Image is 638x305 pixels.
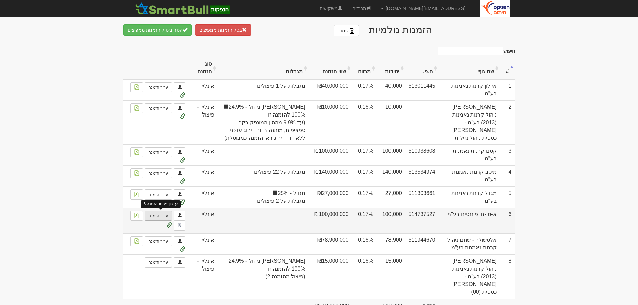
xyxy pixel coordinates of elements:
td: 513534974 [405,165,439,186]
td: ₪100,000,000 [309,144,352,165]
a: ערוך הזמנה [145,257,172,268]
img: pdf-file-icon.png [134,84,139,90]
span: מגבלות על 1 פיצולים [221,82,305,90]
td: 100,000 [377,208,405,233]
span: (פיצול מהזמנה 2) [221,273,305,281]
td: 0.16% [352,254,377,298]
td: אונליין [189,186,218,208]
td: 6 [500,208,515,233]
td: קסם קרנות נאמנות בע"מ [439,144,500,165]
td: ₪40,000,000 [309,79,352,100]
td: 8 [500,254,515,298]
a: ערוך הזמנה [145,168,172,178]
td: 0.17% [352,208,377,233]
th: ח.פ.: activate to sort column ascending [405,57,439,79]
img: SmartBull Logo [133,2,232,15]
img: pdf-file-icon.png [134,170,139,176]
th: יחידות: activate to sort column ascending [377,57,405,79]
td: 0.16% [352,233,377,254]
span: מגדל - 25% [221,189,305,197]
span: [PERSON_NAME] ניהול - 24.9% [221,257,305,265]
td: 511944670 [405,233,439,254]
input: חיפוש [438,47,503,55]
img: pdf-file-icon.png [134,192,139,197]
td: 40,000 [377,79,405,100]
button: בטל הזמנות ממפיצים [195,24,251,36]
span: מגבלות על 2 פיצולים [221,197,305,205]
td: ₪15,000,000 [309,254,352,298]
span: (עד 9.9% מההון המונפק בקרן ספציפית, מותנה בדוח דירוג עדכני, ללא דוח דירוג ראו הזמנה כמבוטלת) [221,119,305,142]
td: ₪10,000,000 [309,100,352,144]
td: 140,000 [377,165,405,186]
td: 78,900 [377,233,405,254]
a: ערוך הזמנה [145,82,172,92]
td: אונליין [189,144,218,165]
td: איילון קרנות נאמנות בע"מ [439,79,500,100]
img: pdf-file-icon.png [134,238,139,244]
img: pdf-file-icon.png [134,149,139,155]
td: אונליין [189,233,218,254]
td: ₪140,000,000 [309,165,352,186]
td: 0.16% [352,100,377,144]
td: ₪100,000,000 [309,208,352,233]
td: מגדל קרנות נאמנות בע"מ [439,186,500,208]
td: ₪27,000,000 [309,186,352,208]
td: אונליין - פיצול [189,254,218,298]
div: עדכון פרטי הזמנה 6 [141,200,181,208]
td: 10,000 [377,100,405,144]
a: ערוך הזמנה [145,147,172,157]
td: 514737527 [405,208,439,233]
td: [PERSON_NAME] ניהול קרנות נאמנות (2013) בע"מ - [PERSON_NAME] כספית ניהול נזילות [439,100,500,144]
img: approved-contact.svg [178,223,182,228]
a: ערוך הזמנה [145,211,172,221]
img: excel-file-black.png [349,28,355,34]
td: 7 [500,233,515,254]
a: ערוך הזמנה [145,103,172,113]
td: ₪78,900,000 [309,233,352,254]
td: 511303661 [405,186,439,208]
button: הסר ביטול הזמנות ממפיצים [123,24,192,36]
td: אונליין [189,208,218,233]
td: 0.17% [352,79,377,100]
td: 513011445 [405,79,439,100]
td: 0.17% [352,165,377,186]
td: 100,000 [377,144,405,165]
label: חיפוש [435,47,515,55]
td: 5 [500,186,515,208]
a: ערוך הזמנה [145,189,172,200]
img: pdf-file-icon.png [134,105,139,111]
td: אונליין - פיצול [189,100,218,144]
td: אונליין [189,79,218,100]
td: אונליין [189,165,218,186]
td: 3 [500,144,515,165]
img: pdf-file-icon.png [134,213,139,218]
td: 1 [500,79,515,100]
a: ערוך הזמנה [145,236,172,246]
td: אלטשולר - שחם ניהול קרנות נאמנות בע"מ [439,233,500,254]
th: מרווח: activate to sort column ascending [352,57,377,79]
th: #: activate to sort column descending [500,57,515,79]
th: שם גוף: activate to sort column ascending [439,57,500,79]
span: 100% להזמנה זו [221,111,305,119]
td: 15,000 [377,254,405,298]
td: [PERSON_NAME] ניהול קרנות נאמנות (2013) בע"מ - [PERSON_NAME] כספית (00) [439,254,500,298]
td: א-טו-זד פיננסים בע"מ [439,208,500,233]
th: סוג הזמנה: activate to sort column ascending [189,57,218,79]
th: שווי הזמנה: activate to sort column ascending [309,57,352,79]
td: 2 [500,100,515,144]
a: שמור [334,25,359,36]
h2: הזמנות גולמיות [123,24,515,36]
span: [PERSON_NAME] ניהול - 24.9% [221,103,305,111]
th: מגבלות: activate to sort column ascending [218,57,309,79]
span: מגבלות על 22 פיצולים [221,168,305,176]
td: 27,000 [377,186,405,208]
td: 4 [500,165,515,186]
td: מיטב קרנות נאמנות בע"מ [439,165,500,186]
td: 0.17% [352,144,377,165]
td: 0.17% [352,186,377,208]
td: 510938608 [405,144,439,165]
span: 100% להזמנה זו [221,265,305,273]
